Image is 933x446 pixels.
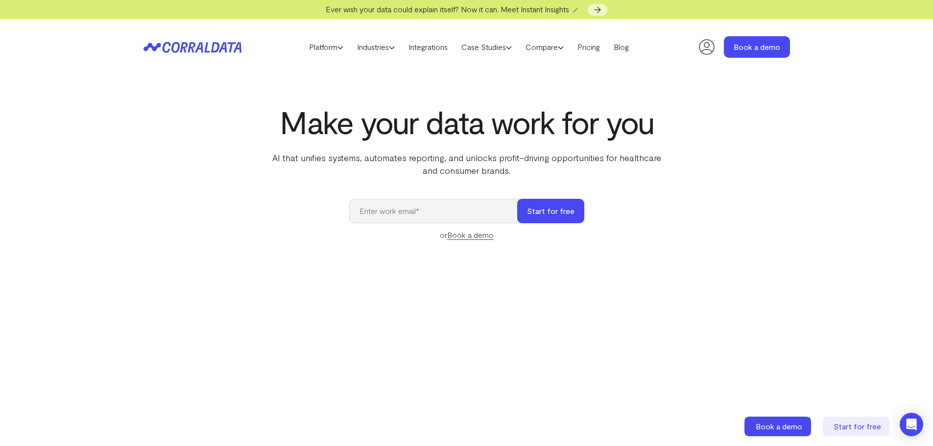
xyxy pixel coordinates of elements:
[607,40,636,54] a: Blog
[267,104,667,140] h1: Make your data work for you
[756,422,802,431] span: Book a demo
[455,40,519,54] a: Case Studies
[349,199,527,223] input: Enter work email*
[402,40,455,54] a: Integrations
[900,413,923,436] div: Open Intercom Messenger
[267,151,667,177] p: AI that unifies systems, automates reporting, and unlocks profit-driving opportunities for health...
[517,199,584,223] button: Start for free
[326,4,581,14] span: Ever wish your data could explain itself? Now it can. Meet Instant Insights 🪄
[823,417,891,436] a: Start for free
[834,422,881,431] span: Start for free
[571,40,607,54] a: Pricing
[350,40,402,54] a: Industries
[447,230,494,240] a: Book a demo
[302,40,350,54] a: Platform
[349,229,584,241] div: or
[519,40,571,54] a: Compare
[744,417,813,436] a: Book a demo
[724,36,790,58] a: Book a demo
